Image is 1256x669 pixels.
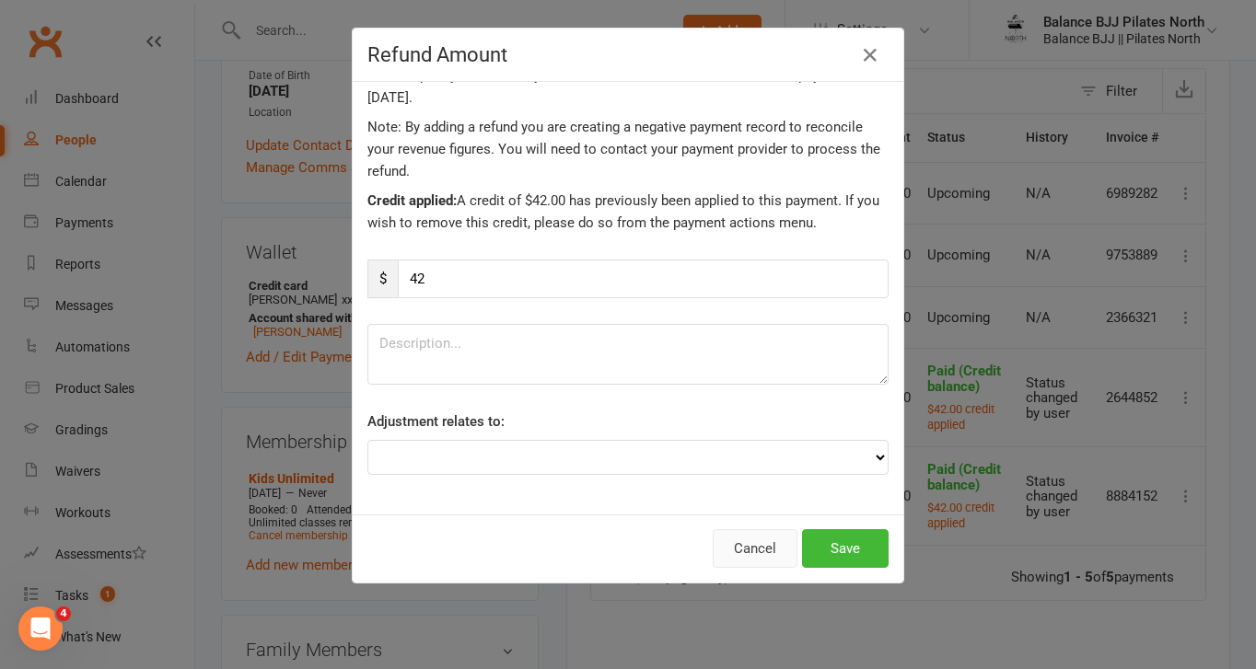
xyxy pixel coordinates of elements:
[367,43,889,66] h4: Refund Amount
[367,116,889,182] div: Note: By adding a refund you are creating a negative payment record to reconcile your revenue fig...
[713,529,797,568] button: Cancel
[802,529,889,568] button: Save
[367,190,889,234] div: A credit of $42.00 has previously been applied to this payment. If you wish to remove this credit...
[367,64,889,109] div: Please specify the amount you wish to refund to [PERSON_NAME] for payment on [DATE].
[18,606,63,651] iframe: Intercom live chat
[367,192,457,209] strong: Credit applied:
[855,40,885,70] button: Close
[367,260,398,298] span: $
[367,410,505,433] label: Adjustment relates to:
[56,606,71,621] span: 4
